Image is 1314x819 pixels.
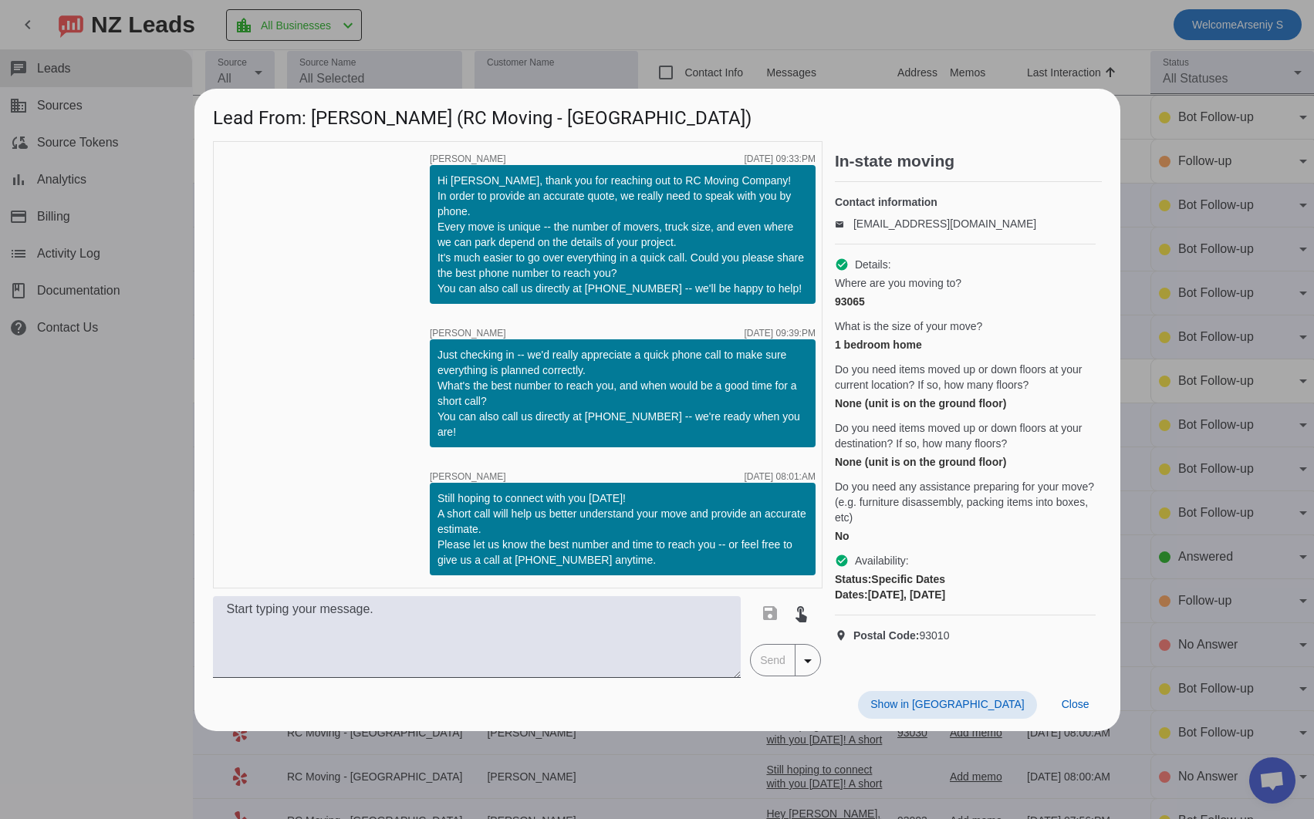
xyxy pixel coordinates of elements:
[835,194,1096,210] h4: Contact information
[835,528,1096,544] div: No
[835,318,982,334] span: What is the size of your move?
[870,698,1024,710] span: Show in [GEOGRAPHIC_DATA]
[430,329,506,338] span: [PERSON_NAME]
[855,257,891,272] span: Details:
[1049,691,1102,719] button: Close
[430,472,506,481] span: [PERSON_NAME]
[437,490,808,568] div: Still hoping to connect with you [DATE]! A short call will help us better understand your move an...
[744,154,815,163] div: [DATE] 09:33:PM
[835,220,853,228] mat-icon: email
[799,652,817,670] mat-icon: arrow_drop_down
[835,588,868,601] strong: Dates:
[835,362,1096,393] span: Do you need items moved up or down floors at your current location? If so, how many floors?
[744,329,815,338] div: [DATE] 09:39:PM
[835,153,1102,169] h2: In-state moving
[835,554,849,568] mat-icon: check_circle
[1062,698,1089,710] span: Close
[853,628,950,643] span: 93010
[835,479,1096,525] span: Do you need any assistance preparing for your move? (e.g. furniture disassembly, packing items in...
[835,258,849,271] mat-icon: check_circle
[744,472,815,481] div: [DATE] 08:01:AM
[430,154,506,163] span: [PERSON_NAME]
[835,629,853,642] mat-icon: location_on
[792,604,810,622] mat-icon: touch_app
[835,571,1096,587] div: Specific Dates
[437,347,808,440] div: Just checking in -- we'd really appreciate a quick phone call to make sure everything is planned ...
[835,275,961,291] span: Where are you moving to?
[835,337,1096,352] div: 1 bedroom home
[835,420,1096,451] span: Do you need items moved up or down floors at your destination? If so, how many floors?
[853,217,1036,230] a: [EMAIL_ADDRESS][DOMAIN_NAME]
[194,89,1120,140] h1: Lead From: [PERSON_NAME] (RC Moving - [GEOGRAPHIC_DATA])
[437,173,808,296] div: Hi [PERSON_NAME], thank you for reaching out to RC Moving Company! In order to provide an accurat...
[858,691,1036,719] button: Show in [GEOGRAPHIC_DATA]
[835,587,1096,602] div: [DATE], [DATE]
[835,294,1096,309] div: 93065
[835,454,1096,470] div: None (unit is on the ground floor)
[835,396,1096,411] div: None (unit is on the ground floor)
[853,629,920,642] strong: Postal Code:
[855,553,909,568] span: Availability:
[835,573,871,585] strong: Status:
